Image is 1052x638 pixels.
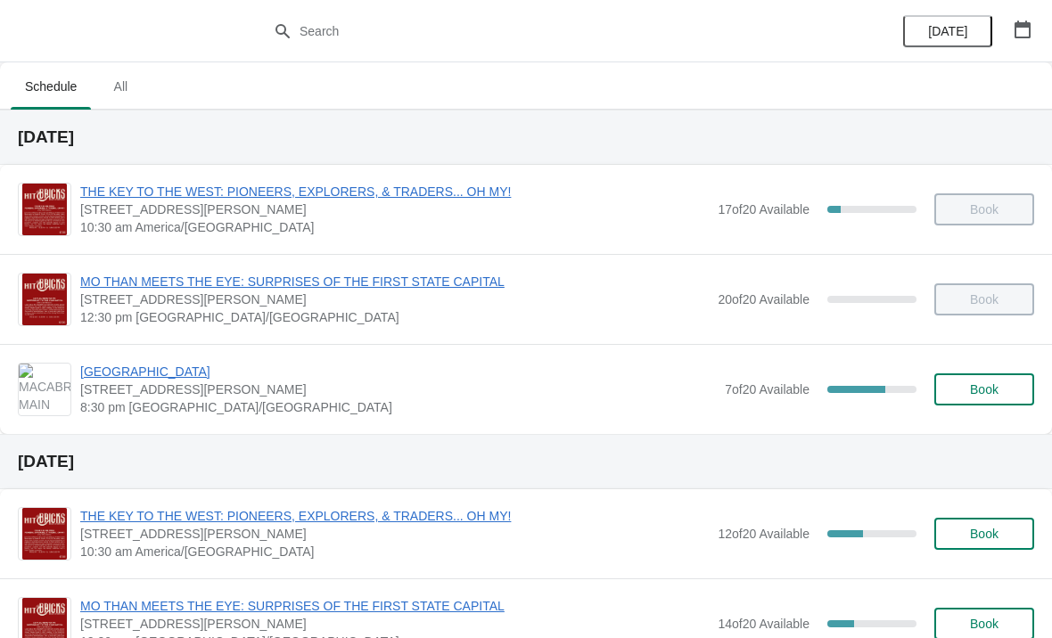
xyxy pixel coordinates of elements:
span: [STREET_ADDRESS][PERSON_NAME] [80,615,709,633]
h2: [DATE] [18,128,1034,146]
span: Book [970,527,999,541]
span: 7 of 20 Available [725,382,810,397]
span: [DATE] [928,24,967,38]
span: THE KEY TO THE WEST: PIONEERS, EXPLORERS, & TRADERS... OH MY! [80,183,709,200]
img: THE KEY TO THE WEST: PIONEERS, EXPLORERS, & TRADERS... OH MY! | 230 South Main Street, Saint Char... [22,184,66,235]
button: Book [934,518,1034,550]
span: 10:30 am America/[GEOGRAPHIC_DATA] [80,218,709,236]
span: All [98,70,143,102]
span: 10:30 am America/[GEOGRAPHIC_DATA] [80,543,709,560]
span: 17 of 20 Available [718,202,810,217]
input: Search [299,15,789,47]
span: [STREET_ADDRESS][PERSON_NAME] [80,290,709,308]
span: Book [970,617,999,631]
span: 14 of 20 Available [718,617,810,631]
span: Book [970,382,999,397]
span: 12 of 20 Available [718,527,810,541]
img: MACABRE MAIN STREET | 230 South Main Street, Saint Charles, MO, USA | 8:30 pm America/Chicago [19,364,70,415]
span: [STREET_ADDRESS][PERSON_NAME] [80,380,716,398]
span: THE KEY TO THE WEST: PIONEERS, EXPLORERS, & TRADERS... OH MY! [80,507,709,525]
button: [DATE] [903,15,992,47]
span: MO THAN MEETS THE EYE: SURPRISES OF THE FIRST STATE CAPITAL [80,597,709,615]
img: THE KEY TO THE WEST: PIONEERS, EXPLORERS, & TRADERS... OH MY! | 230 South Main Street, Saint Char... [22,508,66,560]
span: MO THAN MEETS THE EYE: SURPRISES OF THE FIRST STATE CAPITAL [80,273,709,290]
span: 20 of 20 Available [718,292,810,307]
button: Book [934,373,1034,405]
h2: [DATE] [18,453,1034,470]
span: [GEOGRAPHIC_DATA] [80,363,716,380]
img: MO THAN MEETS THE EYE: SURPRISES OF THE FIRST STATE CAPITAL | 230 South Main Street, Saint Charle... [22,274,66,325]
span: [STREET_ADDRESS][PERSON_NAME] [80,200,709,218]
span: [STREET_ADDRESS][PERSON_NAME] [80,525,709,543]
span: 8:30 pm [GEOGRAPHIC_DATA]/[GEOGRAPHIC_DATA] [80,398,716,416]
span: Schedule [11,70,91,102]
span: 12:30 pm [GEOGRAPHIC_DATA]/[GEOGRAPHIC_DATA] [80,308,709,326]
